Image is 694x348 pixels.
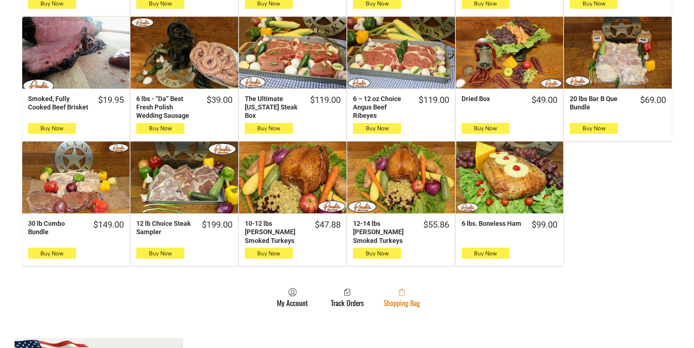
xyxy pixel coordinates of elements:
a: 12-14 lbs Pruski&#39;s Smoked Turkeys [347,142,455,213]
button: Buy Now [245,123,293,134]
div: $149.00 [93,219,124,231]
button: Buy Now [353,248,401,259]
a: $99.006 lbs. Boneless Ham [456,219,563,231]
a: 10-12 lbs Pruski&#39;s Smoked Turkeys [239,142,346,213]
span: Buy Now [257,125,280,132]
span: Buy Now [257,250,280,257]
div: The Ultimate [US_STATE] Steak Box [245,94,301,120]
span: Buy Now [366,125,389,132]
a: $49.00Dried Box [456,94,563,106]
div: 12 lb Choice Steak Sampler [136,219,192,236]
div: $199.00 [202,219,232,231]
div: Smoked, Fully Cooked Beef Brisket [28,94,89,112]
a: 6 – 12 oz Choice Angus Beef Ribeyes [347,17,455,89]
button: Buy Now [28,248,76,259]
a: $69.0020 lbs Bar B Que Bundle [564,94,671,112]
div: 6 lbs. Boneless Ham [462,219,522,228]
a: $47.8810-12 lbs [PERSON_NAME] Smoked Turkeys [239,219,346,245]
a: 20 lbs Bar B Que Bundle [564,17,671,89]
button: Buy Now [353,123,401,134]
div: $69.00 [640,94,666,106]
div: $47.88 [315,219,341,231]
a: $119.006 – 12 oz Choice Angus Beef Ribeyes [347,94,455,120]
button: Buy Now [28,123,76,134]
a: $149.0030 lb Combo Bundle [22,219,130,236]
a: $199.0012 lb Choice Steak Sampler [130,219,238,236]
a: 6 lbs - “Da” Best Fresh Polish Wedding Sausage [130,17,238,89]
span: Buy Now [149,250,172,257]
button: Buy Now [136,123,184,134]
span: Buy Now [474,125,497,132]
div: 30 lb Combo Bundle [28,219,84,236]
div: $39.00 [207,94,232,106]
a: 12 lb Choice Steak Sampler [130,142,238,213]
a: Dried Box [456,17,563,89]
a: 30 lb Combo Bundle [22,142,130,213]
a: $119.00The Ultimate [US_STATE] Steak Box [239,94,346,120]
div: Dried Box [462,94,522,103]
div: 6 lbs - “Da” Best Fresh Polish Wedding Sausage [136,94,197,120]
a: My Account [273,288,311,307]
a: $19.95Smoked, Fully Cooked Beef Brisket [22,94,130,112]
a: The Ultimate Texas Steak Box [239,17,346,89]
button: Buy Now [136,248,184,259]
div: $99.00 [532,219,557,231]
div: $119.00 [419,94,449,106]
button: Buy Now [570,123,618,134]
div: $119.00 [310,94,341,106]
span: Buy Now [40,250,63,257]
span: Buy Now [583,125,605,132]
a: Shopping Bag [380,288,424,307]
div: $19.95 [98,94,124,106]
a: $39.006 lbs - “Da” Best Fresh Polish Wedding Sausage [130,94,238,120]
a: $55.8612-14 lbs [PERSON_NAME] Smoked Turkeys [347,219,455,245]
a: Smoked, Fully Cooked Beef Brisket [22,17,130,89]
div: 10-12 lbs [PERSON_NAME] Smoked Turkeys [245,219,305,245]
button: Buy Now [462,248,510,259]
span: Buy Now [366,250,389,257]
div: 6 – 12 oz Choice Angus Beef Ribeyes [353,94,409,120]
div: 12-14 lbs [PERSON_NAME] Smoked Turkeys [353,219,413,245]
button: Buy Now [462,123,510,134]
a: 6 lbs. Boneless Ham [456,142,563,213]
span: Buy Now [149,125,172,132]
span: Buy Now [474,250,497,257]
button: Buy Now [245,248,293,259]
div: $55.86 [423,219,449,231]
a: Track Orders [327,288,367,307]
span: Buy Now [40,125,63,132]
div: $49.00 [532,94,557,106]
div: 20 lbs Bar B Que Bundle [570,94,630,112]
